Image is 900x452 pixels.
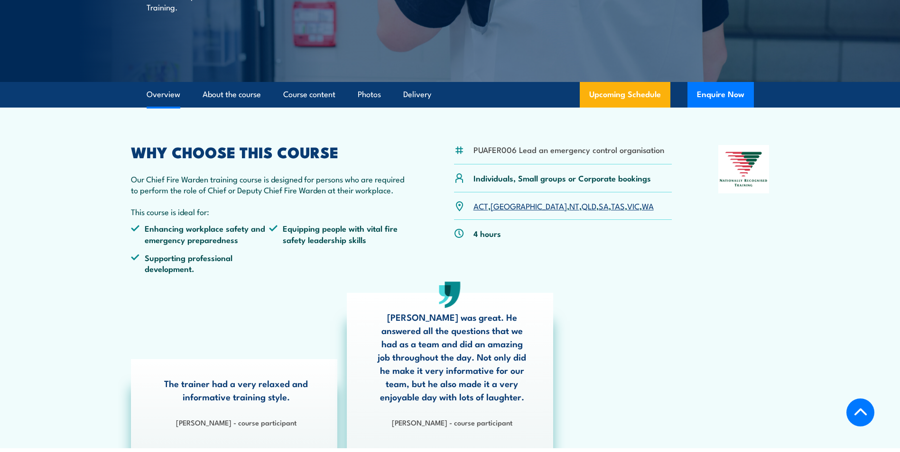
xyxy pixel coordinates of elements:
[131,252,269,274] li: Supporting professional development.
[611,200,625,211] a: TAS
[147,82,180,107] a: Overview
[580,82,670,108] a: Upcoming Schedule
[131,173,408,196] p: Our Chief Fire Warden training course is designed for persons who are required to perform the rol...
[358,82,381,107] a: Photos
[473,200,488,211] a: ACT
[203,82,261,107] a: About the course
[131,206,408,217] p: This course is ideal for:
[131,145,408,158] h2: WHY CHOOSE THIS COURSE
[491,200,567,211] a: [GEOGRAPHIC_DATA]
[131,223,269,245] li: Enhancing workplace safety and emergency preparedness
[582,200,596,211] a: QLD
[473,172,651,183] p: Individuals, Small groups or Corporate bookings
[283,82,335,107] a: Course content
[473,200,654,211] p: , , , , , , ,
[403,82,431,107] a: Delivery
[392,417,512,427] strong: [PERSON_NAME] - course participant
[473,228,501,239] p: 4 hours
[176,417,297,427] strong: [PERSON_NAME] - course participant
[269,223,408,245] li: Equipping people with vital fire safety leadership skills
[159,377,314,403] p: The trainer had a very relaxed and informative training style.
[599,200,609,211] a: SA
[375,310,529,403] p: [PERSON_NAME] was great. He answered all the questions that we had as a team and did an amazing j...
[718,145,770,193] img: Nationally Recognised Training logo.
[687,82,754,108] button: Enquire Now
[473,144,664,155] li: PUAFER006 Lead an emergency control organisation
[569,200,579,211] a: NT
[642,200,654,211] a: WA
[627,200,640,211] a: VIC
